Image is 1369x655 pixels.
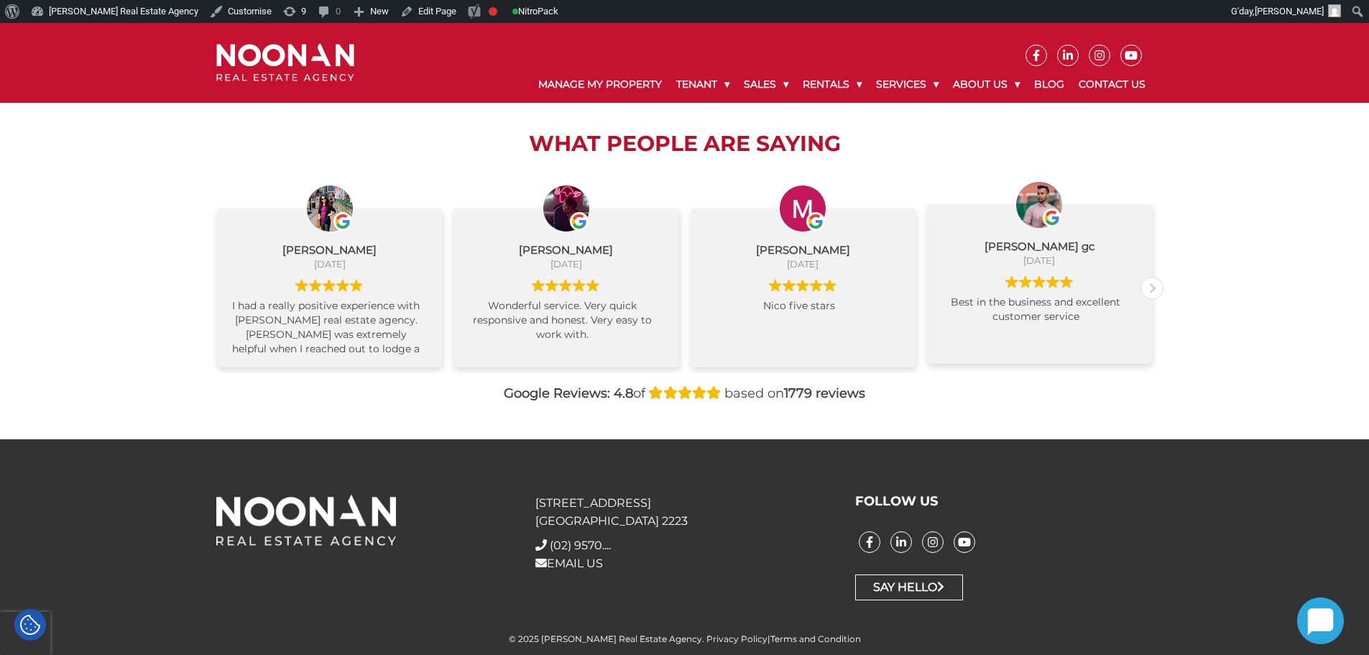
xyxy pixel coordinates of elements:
[946,66,1027,103] a: About Us
[489,7,497,16] div: Focus keyphrase not set
[350,279,363,292] img: Google
[532,279,545,292] img: Google
[783,279,796,292] img: Google
[570,212,589,231] img: Google
[855,574,963,600] a: Say Hello
[706,633,861,644] span: |
[806,212,825,231] img: Google
[206,131,1163,157] h2: What People are Saying
[938,254,1141,267] div: [DATE]
[14,609,46,641] div: Cookie Settings
[855,494,1153,510] h3: FOLLOW US
[545,279,558,292] img: Google
[614,385,645,401] span: of
[938,295,1141,353] div: Best in the business and excellent customer service
[309,279,322,292] img: Google
[550,539,611,552] a: Click to reveal phone number
[770,633,861,644] a: Terms and Condition
[573,279,586,292] img: Google
[1027,66,1071,103] a: Blog
[216,44,354,82] img: Noonan Real Estate Agency
[336,279,349,292] img: Google
[295,279,308,292] img: Google
[1016,182,1062,228] img: ishwor gc profile picture
[228,298,431,357] div: I had a really positive experience with [PERSON_NAME] real estate agency. [PERSON_NAME] was extre...
[706,633,768,644] a: Privacy Policy
[614,385,633,401] strong: 4.8
[535,556,603,570] a: EMAIL US
[724,385,865,401] span: based on
[509,633,704,644] span: © 2025 [PERSON_NAME] Real Estate Agency.
[464,257,668,270] div: [DATE]
[531,66,669,103] a: Manage My Property
[228,257,431,270] div: [DATE]
[464,242,668,257] div: [PERSON_NAME]
[307,185,353,232] img: Zuby Ali profile picture
[1255,6,1324,17] span: [PERSON_NAME]
[780,185,826,232] img: Mary Jean Leonor profile picture
[669,66,737,103] a: Tenant
[869,66,946,103] a: Services
[535,494,833,530] p: [STREET_ADDRESS] [GEOGRAPHIC_DATA] 2223
[323,279,336,292] img: Google
[1019,275,1032,288] img: Google
[824,279,836,292] img: Google
[586,279,599,292] img: Google
[701,298,905,357] div: Nico five stars
[810,279,823,292] img: Google
[228,242,431,257] div: [PERSON_NAME]
[769,279,782,292] img: Google
[701,242,905,257] div: [PERSON_NAME]
[1046,275,1059,288] img: Google
[559,279,572,292] img: Google
[1005,275,1018,288] img: Google
[784,385,865,401] strong: 1779 reviews
[550,539,611,552] span: (02) 9570....
[1060,275,1073,288] img: Google
[1071,66,1153,103] a: Contact Us
[1033,275,1046,288] img: Google
[701,257,905,270] div: [DATE]
[543,185,589,232] img: Rupesh SHRESTHA profile picture
[938,239,1141,254] div: [PERSON_NAME] gc
[1043,209,1061,227] img: Google
[464,298,668,357] div: Wonderful service. Very quick responsive and honest. Very easy to work with.
[1141,278,1163,299] div: Next review
[333,212,352,231] img: Google
[504,385,610,401] strong: Google Reviews:
[796,66,869,103] a: Rentals
[796,279,809,292] img: Google
[737,66,796,103] a: Sales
